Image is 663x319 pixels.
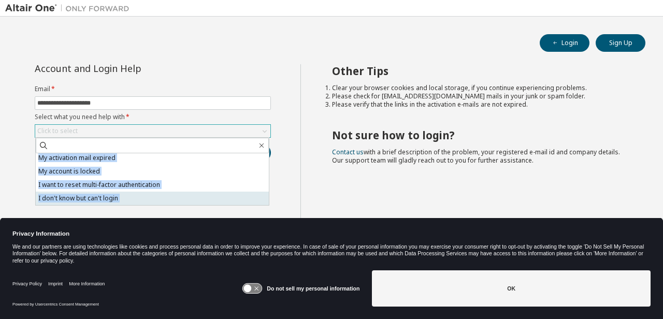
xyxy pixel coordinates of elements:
a: Contact us [332,148,364,156]
div: Account and Login Help [35,64,224,72]
label: Select what you need help with [35,113,271,121]
button: Login [540,34,589,52]
button: Sign Up [596,34,645,52]
img: Altair One [5,3,135,13]
h2: Not sure how to login? [332,128,627,142]
li: Clear your browser cookies and local storage, if you continue experiencing problems. [332,84,627,92]
li: Please check for [EMAIL_ADDRESS][DOMAIN_NAME] mails in your junk or spam folder. [332,92,627,100]
li: My activation mail expired [36,151,269,165]
span: with a brief description of the problem, your registered e-mail id and company details. Our suppo... [332,148,620,165]
label: Email [35,85,271,93]
h2: Other Tips [332,64,627,78]
li: Please verify that the links in the activation e-mails are not expired. [332,100,627,109]
div: Click to select [37,127,78,135]
div: Click to select [35,125,270,137]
